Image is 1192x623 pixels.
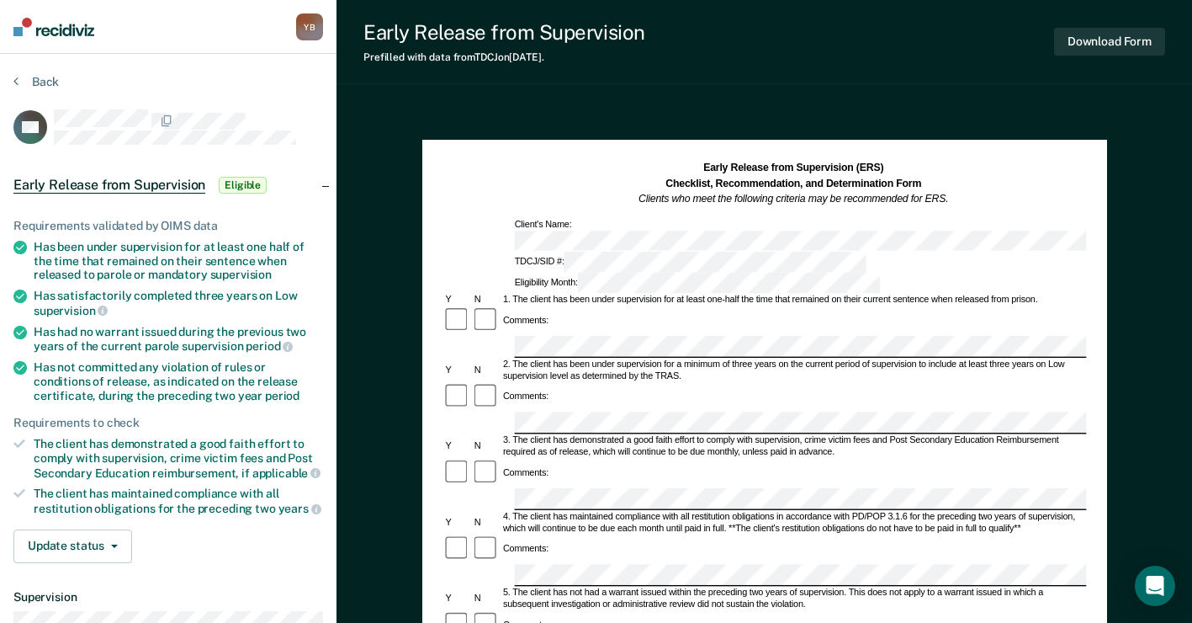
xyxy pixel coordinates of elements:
[472,365,501,377] div: N
[442,295,471,306] div: Y
[13,416,323,430] div: Requirements to check
[501,391,551,403] div: Comments:
[501,295,1086,306] div: 1. The client has been under supervision for at least one-half the time that remained on their cu...
[13,74,59,89] button: Back
[278,502,321,515] span: years
[472,295,501,306] div: N
[703,162,883,173] strong: Early Release from Supervision (ERS)
[1054,28,1165,56] button: Download Form
[34,289,323,317] div: Has satisfactorily completed three years on Low
[501,435,1086,458] div: 3. The client has demonstrated a good faith effort to comply with supervision, crime victim fees ...
[638,193,949,205] em: Clients who meet the following criteria may be recommended for ERS.
[34,437,323,480] div: The client has demonstrated a good faith effort to comply with supervision, crime victim fees and...
[34,325,323,354] div: Has had no warrant issued during the previous two years of the current parole supervision
[363,20,645,45] div: Early Release from Supervision
[296,13,323,40] button: YB
[1135,566,1175,606] div: Open Intercom Messenger
[296,13,323,40] div: Y B
[13,590,323,604] dt: Supervision
[246,339,293,353] span: period
[442,365,471,377] div: Y
[501,316,551,327] div: Comments:
[501,588,1086,610] div: 5. The client has not had a warrant issued within the preceding two years of supervision. This do...
[252,466,321,480] span: applicable
[34,304,108,317] span: supervision
[501,512,1086,535] div: 4. The client has maintained compliance with all restitution obligations in accordance with PD/PO...
[210,268,272,281] span: supervision
[219,177,267,194] span: Eligible
[472,594,501,605] div: N
[472,441,501,453] div: N
[34,487,323,515] div: The client has maintained compliance with all restitution obligations for the preceding two
[512,253,869,274] div: TDCJ/SID #:
[501,359,1086,382] div: 2. The client has been under supervision for a minimum of three years on the current period of su...
[34,360,323,402] div: Has not committed any violation of rules or conditions of release, as indicated on the release ce...
[363,51,645,63] div: Prefilled with data from TDCJ on [DATE] .
[501,544,551,556] div: Comments:
[512,273,882,294] div: Eligibility Month:
[442,594,471,605] div: Y
[13,18,94,36] img: Recidiviz
[442,518,471,530] div: Y
[13,177,205,194] span: Early Release from Supervision
[34,240,323,282] div: Has been under supervision for at least one half of the time that remained on their sentence when...
[472,518,501,530] div: N
[665,178,921,189] strong: Checklist, Recommendation, and Determination Form
[501,467,551,479] div: Comments:
[442,441,471,453] div: Y
[13,530,132,563] button: Update status
[13,219,323,233] div: Requirements validated by OIMS data
[265,389,299,402] span: period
